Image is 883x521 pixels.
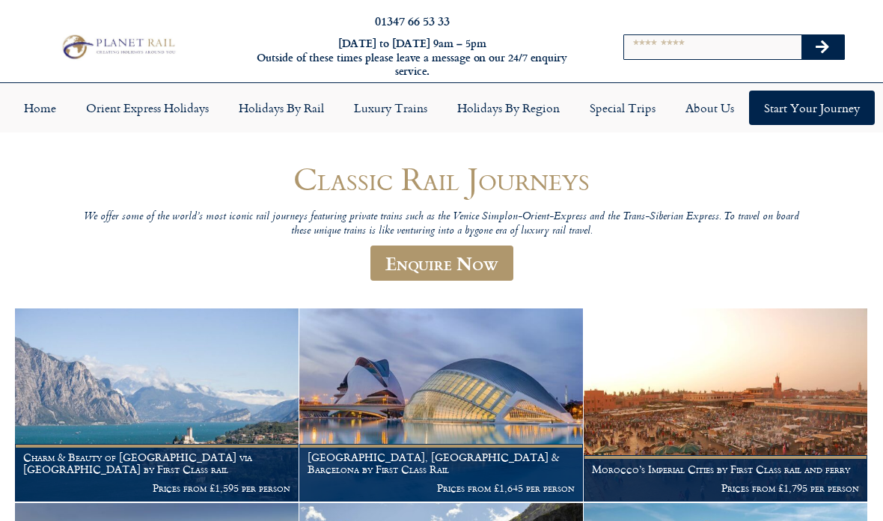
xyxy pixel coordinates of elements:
[71,91,224,125] a: Orient Express Holidays
[339,91,442,125] a: Luxury Trains
[58,32,177,61] img: Planet Rail Train Holidays Logo
[9,91,71,125] a: Home
[370,246,513,281] a: Enquire Now
[308,451,575,475] h1: [GEOGRAPHIC_DATA], [GEOGRAPHIC_DATA] & Barcelona by First Class Rail
[23,482,290,494] p: Prices from £1,595 per person
[801,35,845,59] button: Search
[308,482,575,494] p: Prices from £1,645 per person
[15,308,299,502] a: Charm & Beauty of [GEOGRAPHIC_DATA] via [GEOGRAPHIC_DATA] by First Class rail Prices from £1,595 ...
[23,451,290,475] h1: Charm & Beauty of [GEOGRAPHIC_DATA] via [GEOGRAPHIC_DATA] by First Class rail
[375,12,450,29] a: 01347 66 53 33
[592,482,859,494] p: Prices from £1,795 per person
[299,308,584,502] a: [GEOGRAPHIC_DATA], [GEOGRAPHIC_DATA] & Barcelona by First Class Rail Prices from £1,645 per person
[239,37,585,79] h6: [DATE] to [DATE] 9am – 5pm Outside of these times please leave a message on our 24/7 enquiry serv...
[592,463,859,475] h1: Morocco’s Imperial Cities by First Class rail and ferry
[82,210,801,238] p: We offer some of the world’s most iconic rail journeys featuring private trains such as the Venic...
[442,91,575,125] a: Holidays by Region
[7,91,876,125] nav: Menu
[82,161,801,196] h1: Classic Rail Journeys
[584,308,868,502] a: Morocco’s Imperial Cities by First Class rail and ferry Prices from £1,795 per person
[575,91,670,125] a: Special Trips
[749,91,875,125] a: Start your Journey
[224,91,339,125] a: Holidays by Rail
[670,91,749,125] a: About Us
